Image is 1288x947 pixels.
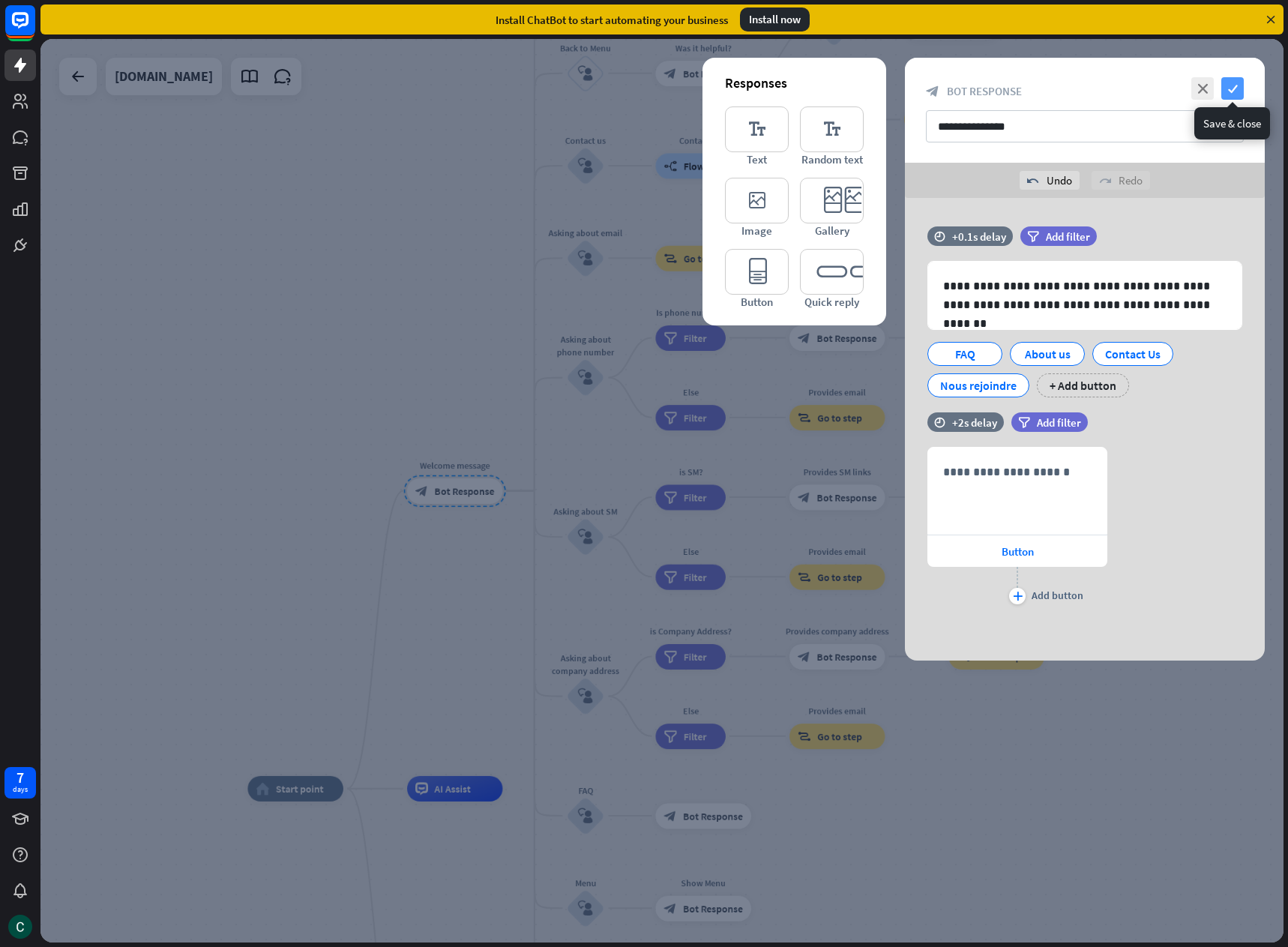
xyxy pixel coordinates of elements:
div: Undo [1020,171,1080,190]
div: Redo [1092,171,1150,190]
div: Install ChatBot to start automating your business [496,13,728,27]
div: Contact Us [1105,343,1161,365]
div: +2s delay [952,415,997,430]
span: Bot Response [947,84,1022,98]
button: Open LiveChat chat widget [12,6,57,51]
span: Button [1002,544,1034,559]
div: 7 [16,771,24,784]
i: redo [1099,175,1111,187]
i: time [934,417,945,427]
a: 7 days [4,767,36,799]
div: Nous rejoindre [940,374,1017,397]
span: Add filter [1037,415,1081,430]
i: undo [1027,175,1039,187]
div: Install now [740,7,810,31]
i: plus [1013,592,1023,601]
i: filter [1027,231,1039,242]
i: filter [1018,417,1030,428]
div: About us [1023,343,1072,365]
i: close [1191,77,1214,100]
span: Add filter [1046,229,1090,244]
i: block_bot_response [926,85,939,98]
i: check [1221,77,1244,100]
div: +0.1s delay [952,229,1006,244]
div: + Add button [1037,373,1129,397]
i: time [934,231,945,241]
div: FAQ [940,343,990,365]
div: Add button [1032,589,1083,602]
div: days [13,784,28,795]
